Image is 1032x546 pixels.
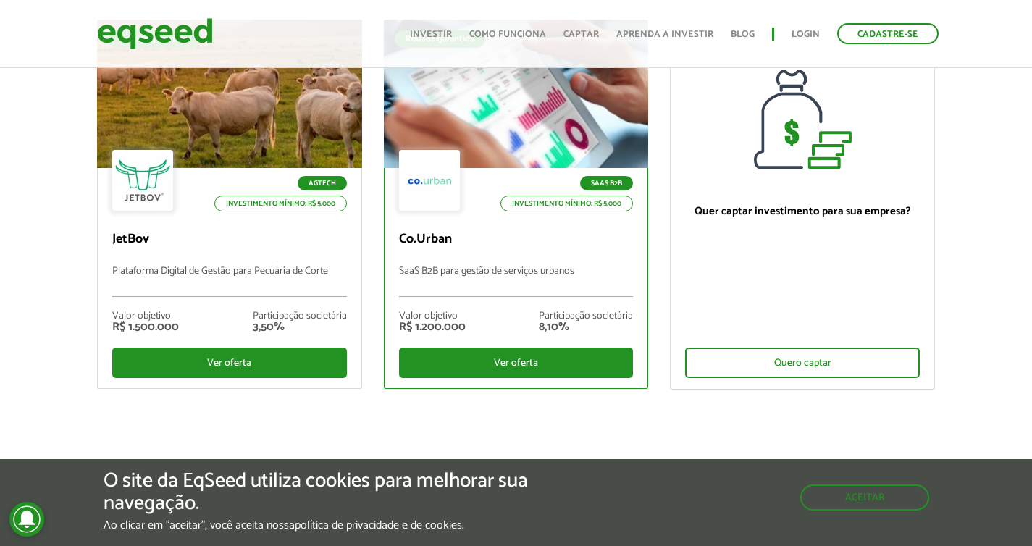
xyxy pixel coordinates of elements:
p: Investimento mínimo: R$ 5.000 [214,196,347,211]
a: Cadastre-se [837,23,939,44]
p: SaaS B2B [580,176,633,190]
a: Investir [410,30,452,39]
p: Agtech [298,176,347,190]
div: Participação societária [253,311,347,322]
div: 3,50% [253,322,347,333]
a: política de privacidade e de cookies [295,520,462,532]
div: R$ 1.200.000 [399,322,466,333]
p: Co.Urban [399,232,634,248]
a: Aprenda a investir [616,30,713,39]
div: Participação societária [539,311,633,322]
p: JetBov [112,232,347,248]
a: Rodada garantida Agtech Investimento mínimo: R$ 5.000 JetBov Plataforma Digital de Gestão para Pe... [97,20,362,389]
div: Valor objetivo [112,311,179,322]
a: Como funciona [469,30,546,39]
p: Ao clicar em "aceitar", você aceita nossa . [104,518,599,532]
a: Quer captar investimento para sua empresa? Quero captar [670,20,935,390]
div: Valor objetivo [399,311,466,322]
p: Quer captar investimento para sua empresa? [685,205,920,218]
a: Rodada garantida SaaS B2B Investimento mínimo: R$ 5.000 Co.Urban SaaS B2B para gestão de serviços... [384,20,649,389]
a: Login [792,30,820,39]
div: Ver oferta [112,348,347,378]
p: Plataforma Digital de Gestão para Pecuária de Corte [112,266,347,297]
div: Quero captar [685,348,920,378]
div: 8,10% [539,322,633,333]
div: Ver oferta [399,348,634,378]
p: SaaS B2B para gestão de serviços urbanos [399,266,634,297]
a: Blog [731,30,755,39]
button: Aceitar [800,484,929,511]
img: EqSeed [97,14,213,53]
p: Investimento mínimo: R$ 5.000 [500,196,633,211]
div: R$ 1.500.000 [112,322,179,333]
a: Captar [563,30,599,39]
h5: O site da EqSeed utiliza cookies para melhorar sua navegação. [104,470,599,515]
